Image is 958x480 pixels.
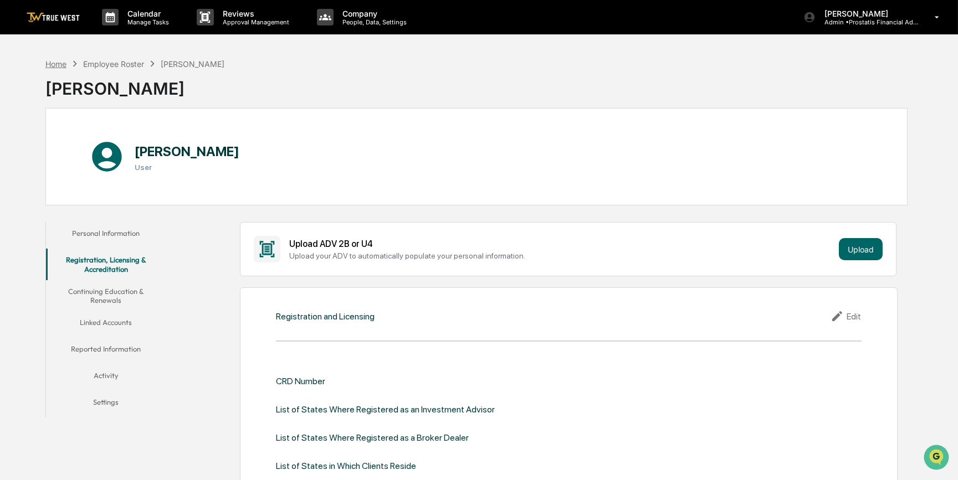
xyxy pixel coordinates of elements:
span: Pylon [110,188,134,196]
div: CRD Number [276,376,325,386]
div: Edit [831,309,862,323]
p: People, Data, Settings [334,18,412,26]
div: List of States Where Registered as a Broker Dealer [276,432,469,443]
div: [PERSON_NAME] [45,70,225,99]
p: [PERSON_NAME] [816,9,919,18]
p: Approval Management [214,18,295,26]
div: [PERSON_NAME] [161,59,224,69]
iframe: Open customer support [923,443,952,473]
img: 1746055101610-c473b297-6a78-478c-a979-82029cc54cd1 [11,85,31,105]
span: Data Lookup [22,161,70,172]
a: 🗄️Attestations [76,135,142,155]
p: Reviews [214,9,295,18]
div: List of States Where Registered as an Investment Advisor [276,404,495,415]
div: Upload ADV 2B or U4 [289,239,834,249]
button: Linked Accounts [46,311,166,338]
p: Company [334,9,412,18]
span: Attestations [91,140,137,151]
button: Settings [46,391,166,417]
img: logo [27,12,80,23]
div: Registration and Licensing [276,311,375,322]
p: Admin • Prostatis Financial Advisors [816,18,919,26]
div: 🔎 [11,162,20,171]
div: 🗄️ [80,141,89,149]
div: Employee Roster [83,59,144,69]
button: Continuing Education & Renewals [46,280,166,312]
div: secondary tabs example [46,222,166,417]
a: Powered byPylon [78,187,134,196]
div: We're available if you need us! [38,96,140,105]
p: Calendar [119,9,175,18]
button: Registration, Licensing & Accreditation [46,249,166,280]
button: Reported Information [46,338,166,364]
h3: User [135,163,239,172]
h1: [PERSON_NAME] [135,143,239,159]
button: Upload [839,238,883,260]
a: 🔎Data Lookup [7,156,74,176]
button: Start new chat [188,88,202,101]
div: List of States in Which Clients Reside [276,461,416,471]
p: How can we help? [11,23,202,41]
div: 🖐️ [11,141,20,149]
button: Activity [46,364,166,391]
button: Personal Information [46,222,166,249]
div: Home [45,59,66,69]
p: Manage Tasks [119,18,175,26]
span: Preclearance [22,140,71,151]
a: 🖐️Preclearance [7,135,76,155]
div: Start new chat [38,85,182,96]
div: Upload your ADV to automatically populate your personal information. [289,251,834,260]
